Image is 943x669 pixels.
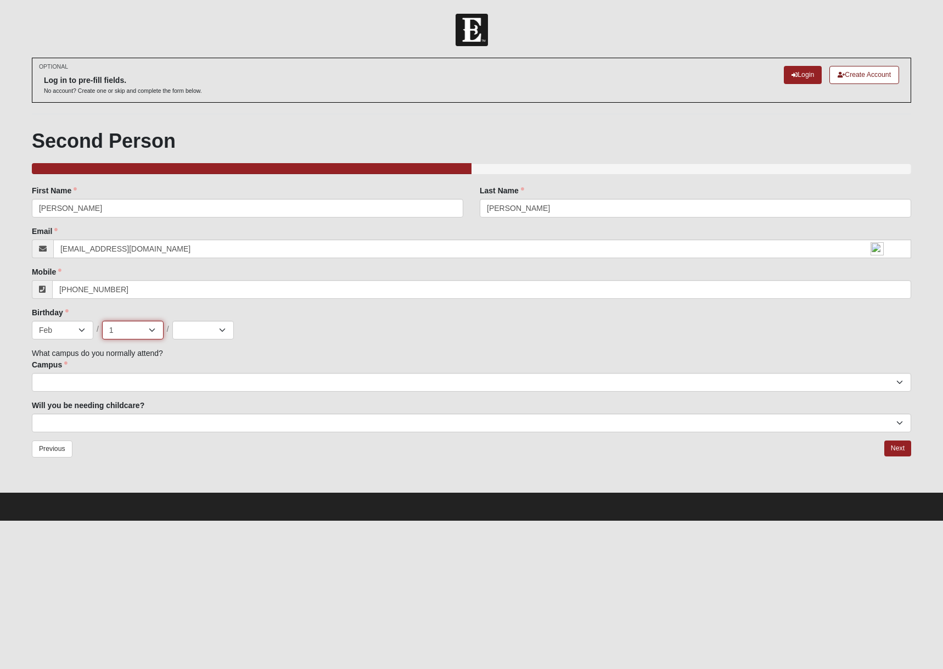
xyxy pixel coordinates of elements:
[44,76,202,85] h6: Log in to pre-fill fields.
[784,66,822,84] a: Login
[32,185,911,432] div: What campus do you normally attend?
[32,129,911,153] h1: Second Person
[44,87,202,95] p: No account? Create one or skip and complete the form below.
[32,441,72,458] a: Previous
[480,185,524,196] label: Last Name
[39,63,68,71] small: OPTIONAL
[167,324,169,336] span: /
[871,242,884,255] img: npw-badge-icon-locked.svg
[32,185,77,196] label: First Name
[32,359,68,370] label: Campus
[32,266,61,277] label: Mobile
[97,324,99,336] span: /
[32,226,58,237] label: Email
[32,307,69,318] label: Birthday
[829,66,899,84] a: Create Account
[32,400,144,411] label: Will you be needing childcare?
[884,441,911,456] a: Next
[456,14,488,46] img: Church of Eleven22 Logo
